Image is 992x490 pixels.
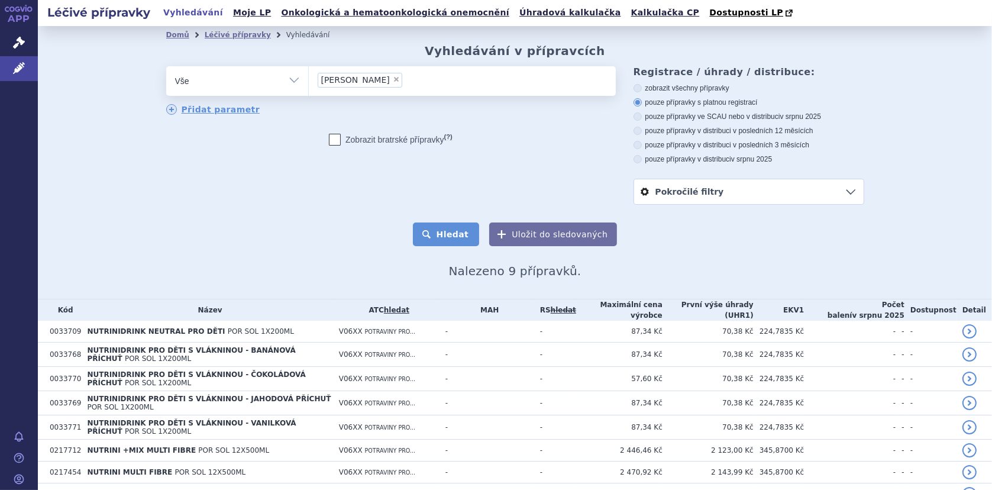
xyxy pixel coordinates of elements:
td: 345,8700 Kč [754,440,804,462]
td: 0217712 [44,440,81,462]
span: POR SOL 12X500ML [175,468,245,476]
td: 224,7835 Kč [754,343,804,367]
td: 70,38 Kč [663,391,754,415]
abbr: (?) [444,133,453,141]
td: - [440,440,534,462]
h2: Vyhledávání v přípravcích [425,44,605,58]
a: Léčivé přípravky [205,31,271,39]
span: v srpnu 2025 [852,311,904,320]
li: Vyhledávání [286,26,345,44]
h2: Léčivé přípravky [38,4,160,21]
td: - [440,367,534,391]
td: - [804,367,896,391]
th: MAH [440,299,534,321]
td: - [440,343,534,367]
th: Maximální cena výrobce [576,299,663,321]
span: Nalezeno 9 přípravků. [449,264,581,278]
label: pouze přípravky s platnou registrací [634,98,864,107]
label: pouze přípravky v distribuci v posledních 3 měsících [634,140,864,150]
span: NUTRINIDRINK PRO DĚTI S VLÁKNINOU - JAHODOVÁ PŘÍCHUŤ [87,395,331,403]
td: - [904,440,957,462]
td: - [904,321,957,343]
td: 0033709 [44,321,81,343]
td: 70,38 Kč [663,415,754,440]
th: Počet balení [804,299,904,321]
td: - [440,415,534,440]
td: 345,8700 Kč [754,462,804,483]
span: POTRAVINY PRO... [365,376,416,382]
th: Kód [44,299,81,321]
td: - [440,321,534,343]
td: 70,38 Kč [663,343,754,367]
span: POTRAVINY PRO... [365,447,416,454]
td: - [904,462,957,483]
td: 224,7835 Kč [754,321,804,343]
td: 70,38 Kč [663,367,754,391]
td: - [804,440,896,462]
span: POR SOL 1X200ML [228,327,294,336]
span: NUTRINIDRINK PRO DĚTI S VLÁKNINOU - BANÁNOVÁ PŘÍCHUŤ [87,346,295,363]
span: [PERSON_NAME] [321,76,390,84]
label: pouze přípravky v distribuci [634,154,864,164]
button: Hledat [413,223,480,246]
td: - [804,415,896,440]
a: Pokročilé filtry [634,179,864,204]
td: - [534,343,576,367]
span: Dostupnosti LP [709,8,783,17]
label: pouze přípravky ve SCAU nebo v distribuci [634,112,864,121]
td: - [804,321,896,343]
button: Uložit do sledovaných [489,223,617,246]
td: - [534,321,576,343]
td: 0033770 [44,367,81,391]
td: 224,7835 Kč [754,391,804,415]
span: V06XX [339,399,363,407]
td: 0033769 [44,391,81,415]
span: POTRAVINY PRO... [365,328,416,335]
a: detail [962,347,977,362]
span: NUTRINI MULTI FIBRE [87,468,172,476]
span: NUTRINIDRINK NEUTRAL PRO DĚTI [87,327,225,336]
td: - [896,440,904,462]
td: 0033768 [44,343,81,367]
a: detail [962,396,977,410]
a: detail [962,443,977,457]
td: 87,34 Kč [576,343,663,367]
a: vyhledávání neobsahuje žádnou platnou referenční skupinu [551,306,576,314]
del: hledat [551,306,576,314]
span: v srpnu 2025 [731,155,772,163]
a: detail [962,420,977,434]
input: [PERSON_NAME] [406,72,412,87]
td: - [896,462,904,483]
span: v srpnu 2025 [780,112,821,121]
span: V06XX [339,423,363,431]
td: 224,7835 Kč [754,415,804,440]
th: RS [534,299,576,321]
td: 2 470,92 Kč [576,462,663,483]
td: - [534,415,576,440]
a: Moje LP [230,5,274,21]
span: POR SOL 1X200ML [125,379,191,387]
a: detail [962,324,977,339]
td: 2 446,46 Kč [576,440,663,462]
label: Zobrazit bratrské přípravky [329,134,453,146]
li: fortini [318,73,402,88]
span: POTRAVINY PRO... [365,352,416,358]
th: Dostupnost [904,299,957,321]
td: - [904,415,957,440]
label: zobrazit všechny přípravky [634,83,864,93]
td: 0217454 [44,462,81,483]
h3: Registrace / úhrady / distribuce: [634,66,864,78]
a: Přidat parametr [166,104,260,115]
span: POR SOL 1X200ML [87,403,153,411]
th: Název [81,299,332,321]
span: V06XX [339,350,363,359]
label: pouze přípravky v distribuci v posledních 12 měsících [634,126,864,136]
span: V06XX [339,468,363,476]
span: POR SOL 1X200ML [125,427,191,436]
a: Kalkulačka CP [628,5,703,21]
span: NUTRINIDRINK PRO DĚTI S VLÁKNINOU - VANILKOVÁ PŘÍCHUŤ [87,419,296,436]
th: ATC [333,299,440,321]
td: 87,34 Kč [576,415,663,440]
th: První výše úhrady (UHR1) [663,299,754,321]
th: EKV1 [754,299,804,321]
